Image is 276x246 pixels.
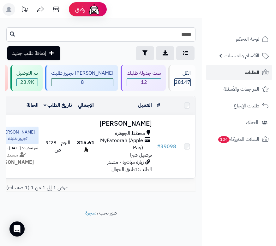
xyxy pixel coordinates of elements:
span: رفيق [75,6,85,13]
a: تمت جدولة طلبك 12 [119,65,167,91]
span: MyFatoorah (Apple Pay) [99,137,143,152]
a: إضافة طلب جديد [7,46,60,60]
span: المراجعات والأسئلة [224,85,259,94]
a: تحديثات المنصة [17,3,33,17]
span: 315.61 [77,139,94,154]
span: # [157,143,160,150]
span: زيارة مباشرة - مصدر الطلب: تطبيق الجوال [107,158,152,173]
a: الإجمالي [78,101,94,109]
span: الأقسام والمنتجات [225,51,259,60]
span: 28147 [175,79,190,86]
span: الطلبات [245,68,259,77]
div: 23880 [17,79,38,86]
a: # [157,101,160,109]
a: متجرة [85,209,97,217]
a: الطلبات [206,65,272,80]
div: [PERSON_NAME] تجهيز طلبك [51,70,113,77]
div: تمت جدولة طلبك [127,70,161,77]
div: عرض 1 إلى 1 من 1 (1 صفحات) [2,184,200,192]
a: #39098 [157,143,176,150]
span: 104 [218,136,230,143]
h3: [PERSON_NAME] [99,120,152,127]
span: إضافة طلب جديد [12,49,46,57]
span: اليوم - 9:28 ص [45,139,70,154]
a: المراجعات والأسئلة [206,82,272,97]
a: [PERSON_NAME] تجهيز طلبك 8 [44,65,119,91]
span: توصيل شبرا [130,151,152,159]
span: السلات المتروكة [218,135,259,144]
a: الكل28147 [167,65,197,91]
img: ai-face.png [88,3,100,16]
a: لوحة التحكم [206,31,272,47]
span: 23.9K [17,79,38,86]
span: العملاء [246,118,258,127]
span: [PERSON_NAME] تجهيز طلبك [1,129,35,142]
span: 12 [127,79,161,86]
span: لوحة التحكم [236,35,259,43]
a: طلبات الإرجاع [206,98,272,113]
a: تم التوصيل 23.9K [9,65,44,91]
span: طلبات الإرجاع [234,101,259,110]
span: مخطط الجوهرة [115,130,145,137]
a: الحالة [27,101,39,109]
div: تم التوصيل [16,70,38,77]
span: 8 [51,79,113,86]
a: العميل [138,101,152,109]
a: السلات المتروكة104 [206,132,272,147]
div: Open Intercom Messenger [9,221,25,237]
div: الكل [174,70,191,77]
a: تاريخ الطلب [44,101,72,109]
a: العملاء [206,115,272,130]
